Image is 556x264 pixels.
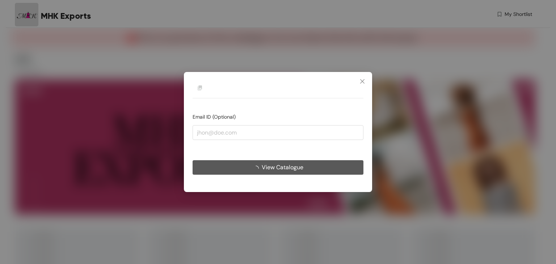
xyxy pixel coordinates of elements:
span: View Catalogue [262,163,303,172]
button: Close [353,72,372,91]
span: close [359,78,365,84]
img: Buyer Portal [193,81,207,95]
button: View Catalogue [193,160,363,175]
span: loading [253,166,262,171]
span: Email ID (Optional) [193,114,236,120]
input: jhon@doe.com [193,125,363,140]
